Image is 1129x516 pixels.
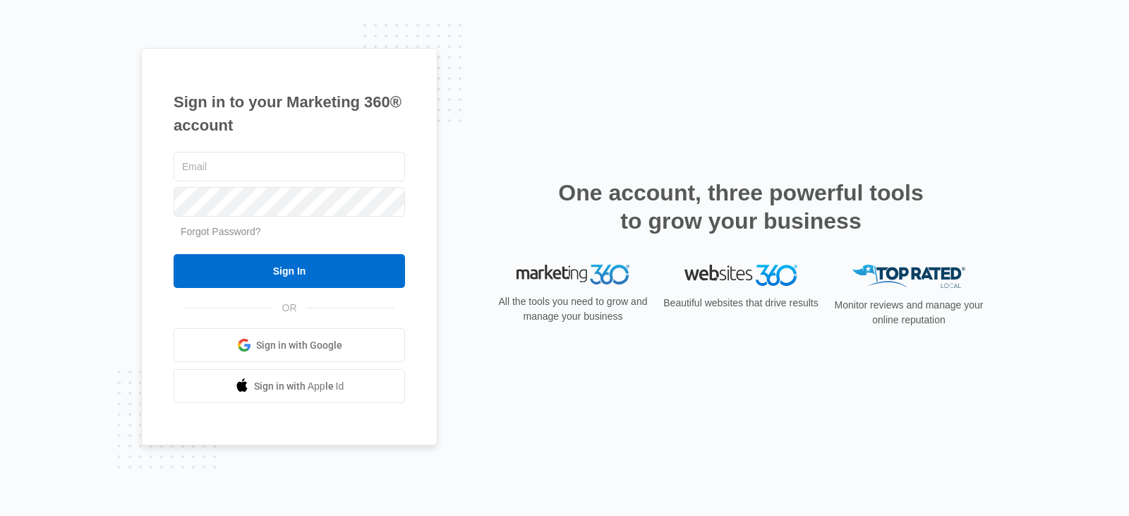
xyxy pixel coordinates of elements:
a: Sign in with Apple Id [174,369,405,403]
p: All the tools you need to grow and manage your business [494,294,652,324]
a: Sign in with Google [174,328,405,362]
p: Beautiful websites that drive results [662,296,820,311]
h1: Sign in to your Marketing 360® account [174,90,405,137]
span: Sign in with Google [256,338,342,353]
img: Marketing 360 [517,265,629,284]
a: Forgot Password? [181,226,261,237]
input: Sign In [174,254,405,288]
span: OR [272,301,307,316]
h2: One account, three powerful tools to grow your business [554,179,928,235]
input: Email [174,152,405,181]
img: Top Rated Local [852,265,965,288]
p: Monitor reviews and manage your online reputation [830,298,988,328]
img: Websites 360 [684,265,797,285]
span: Sign in with Apple Id [254,379,344,394]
